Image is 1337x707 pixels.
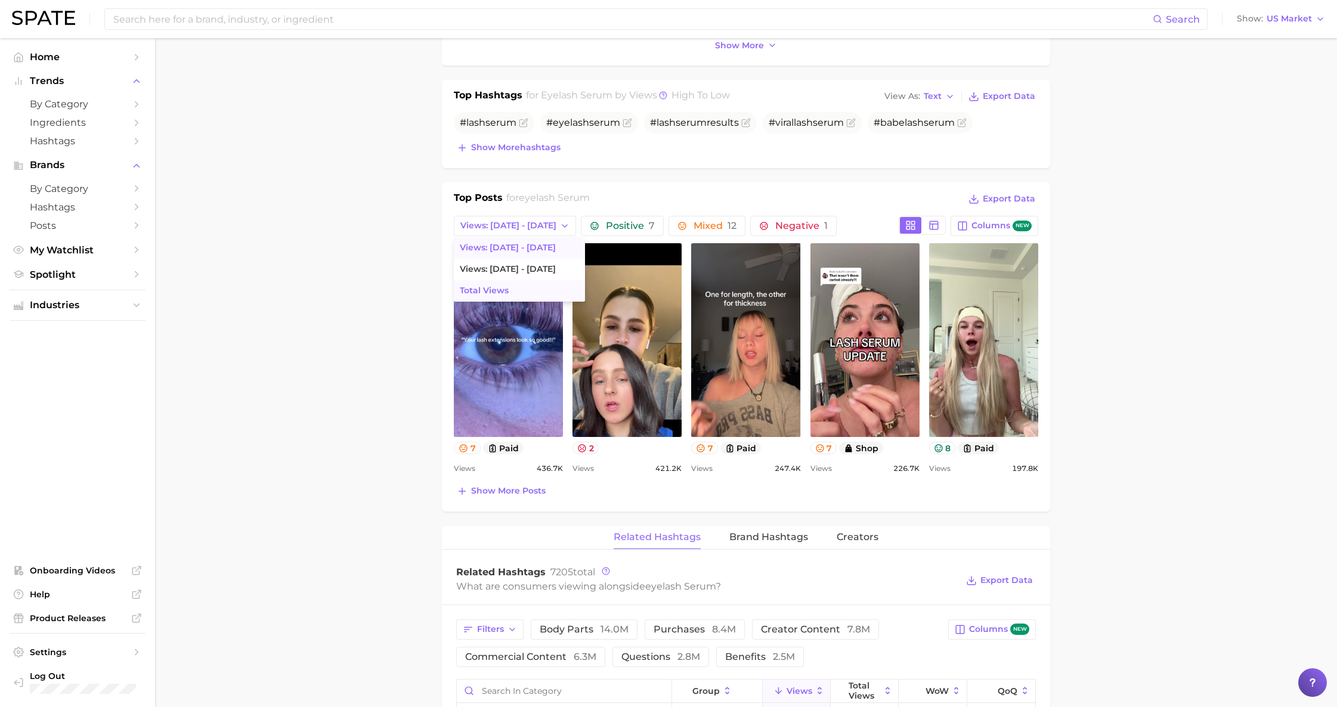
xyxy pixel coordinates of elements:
button: Filters [456,619,524,640]
a: Ingredients [10,113,146,132]
span: 14.0m [601,624,629,635]
span: # [546,117,620,128]
a: Spotlight [10,265,146,284]
a: Onboarding Videos [10,562,146,579]
span: Filters [477,624,504,634]
button: Export Data [965,88,1038,105]
button: View AsText [881,89,958,104]
span: serum [924,117,955,128]
button: Flag as miscategorized or irrelevant [741,118,751,128]
a: Settings [10,643,146,661]
span: #babelash [874,117,955,128]
h2: for [506,191,590,209]
span: 12 [728,220,736,231]
button: Brands [10,156,146,174]
span: Views [691,461,713,476]
span: body parts [540,625,629,634]
button: paid [483,442,524,454]
span: #lash results [650,117,739,128]
span: Spotlight [30,269,125,280]
h1: Top Hashtags [454,88,522,105]
span: 226.7k [893,461,920,476]
span: Posts [30,220,125,231]
span: eyelash serum [645,581,716,592]
span: purchases [654,625,736,634]
span: serum [485,117,516,128]
span: #lash [460,117,516,128]
a: by Category [10,95,146,113]
button: Columnsnew [948,619,1036,640]
span: Hashtags [30,201,125,213]
span: 197.8k [1012,461,1038,476]
a: by Category [10,179,146,198]
a: Posts [10,216,146,235]
button: paid [958,442,999,454]
span: 436.7k [537,461,563,476]
span: Ingredients [30,117,125,128]
span: Home [30,51,125,63]
span: Export Data [983,194,1035,204]
h1: Top Posts [454,191,503,209]
span: 7 [649,220,655,231]
button: shop [839,442,883,454]
span: Views: [DATE] - [DATE] [460,221,556,231]
span: US Market [1267,15,1312,22]
span: Related Hashtags [456,566,546,578]
button: 2 [572,442,599,454]
span: 7.8m [847,624,870,635]
button: QoQ [967,680,1035,703]
span: by Category [30,98,125,110]
span: Views [454,461,475,476]
span: WoW [926,686,949,696]
span: Export Data [980,575,1033,585]
span: creator content [761,625,870,634]
span: benefits [725,652,795,662]
span: 421.2k [655,461,682,476]
span: Views: [DATE] - [DATE] [460,243,556,253]
input: Search here for a brand, industry, or ingredient [112,9,1153,29]
span: total [550,566,595,578]
span: 2.8m [677,651,700,662]
span: Show more posts [471,486,546,496]
button: Flag as miscategorized or irrelevant [957,118,967,128]
button: WoW [899,680,967,703]
span: QoQ [998,686,1017,696]
button: Show more [712,38,780,54]
button: Trends [10,72,146,90]
span: Help [30,589,125,600]
span: Views [572,461,594,476]
span: serum [813,117,844,128]
span: Mixed [694,221,736,231]
input: Search in category [457,680,671,702]
img: SPATE [12,11,75,25]
span: Views [929,461,951,476]
button: Show morehashtags [454,139,564,156]
span: Total Views [460,286,509,296]
span: commercial content [465,652,596,662]
span: Search [1166,14,1200,25]
button: 7 [691,442,718,454]
a: Hashtags [10,132,146,150]
span: Related Hashtags [614,532,701,542]
span: 7205 [550,566,573,578]
h2: for by Views [526,88,730,105]
ul: Views: [DATE] - [DATE] [454,237,585,302]
span: Settings [30,647,125,658]
span: Show more hashtags [471,142,561,153]
span: Industries [30,300,125,311]
span: Product Releases [30,613,125,624]
button: Industries [10,296,146,314]
span: Negative [775,221,828,231]
span: Creators [837,532,878,542]
span: 8.4m [712,624,736,635]
a: Log out. Currently logged in with e-mail mzreik@lashcoholding.com. [10,667,146,697]
span: Text [924,93,942,100]
button: Show more posts [454,483,549,500]
span: Views: [DATE] - [DATE] [460,264,556,274]
span: new [1013,221,1032,232]
span: eyelash serum [541,89,612,101]
span: 6.3m [574,651,596,662]
button: Export Data [965,191,1038,207]
button: Flag as miscategorized or irrelevant [519,118,528,128]
span: Columns [969,624,1029,635]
